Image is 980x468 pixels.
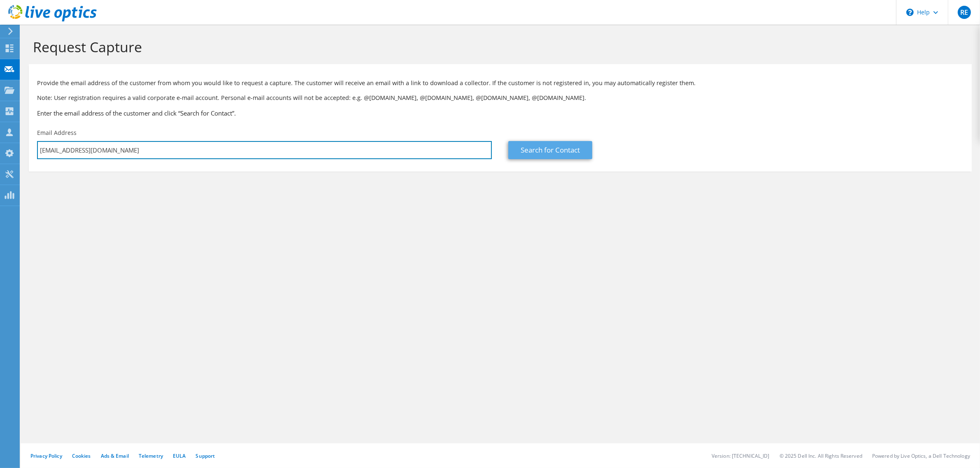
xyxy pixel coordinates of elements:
[872,452,970,459] li: Powered by Live Optics, a Dell Technology
[958,6,971,19] span: RE
[30,452,62,459] a: Privacy Policy
[37,93,964,102] p: Note: User registration requires a valid corporate e-mail account. Personal e-mail accounts will ...
[712,452,770,459] li: Version: [TECHNICAL_ID]
[37,129,77,137] label: Email Address
[33,38,964,56] h1: Request Capture
[101,452,129,459] a: Ads & Email
[139,452,163,459] a: Telemetry
[37,79,964,88] p: Provide the email address of the customer from whom you would like to request a capture. The cust...
[508,141,592,159] a: Search for Contact
[37,109,964,118] h3: Enter the email address of the customer and click “Search for Contact”.
[780,452,862,459] li: © 2025 Dell Inc. All Rights Reserved
[173,452,186,459] a: EULA
[72,452,91,459] a: Cookies
[906,9,914,16] svg: \n
[196,452,215,459] a: Support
